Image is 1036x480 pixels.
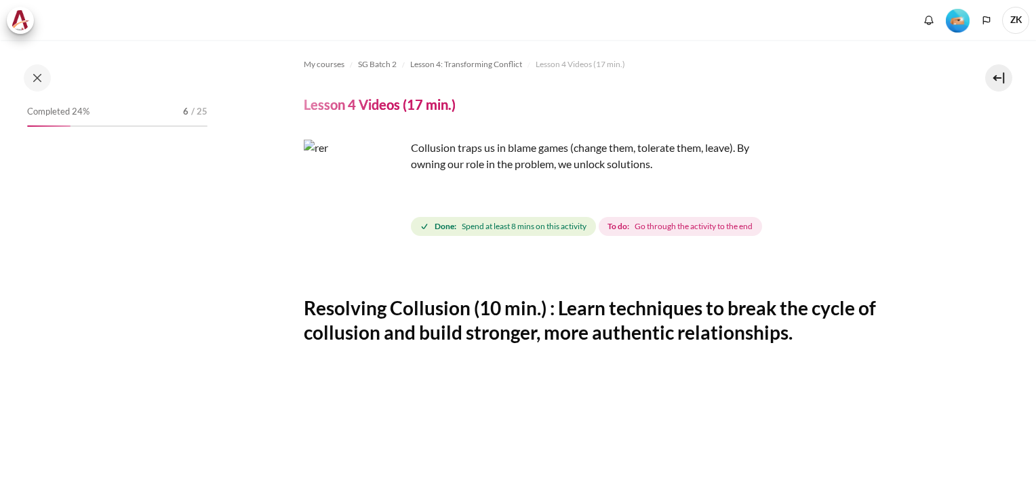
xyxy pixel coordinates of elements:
span: Completed 24% [27,105,89,119]
span: ZK [1002,7,1029,34]
span: Lesson 4: Transforming Conflict [410,58,522,71]
a: User menu [1002,7,1029,34]
div: Show notification window with no new notifications [919,10,939,31]
a: SG Batch 2 [358,56,397,73]
nav: Navigation bar [304,54,940,75]
div: Completion requirements for Lesson 4 Videos (17 min.) [411,214,765,239]
h4: Lesson 4 Videos (17 min.) [304,96,456,113]
span: Lesson 4 Videos (17 min.) [536,58,625,71]
p: Collusion traps us in blame games (change them, tolerate them, leave). By owning our role in the ... [304,140,778,172]
div: 24% [27,125,71,127]
strong: To do: [607,220,629,233]
span: Go through the activity to the end [635,220,753,233]
div: Level #2 [946,7,970,33]
a: Level #2 [940,7,975,33]
img: rer [304,140,405,241]
span: My courses [304,58,344,71]
img: Architeck [11,10,30,31]
a: My courses [304,56,344,73]
span: Spend at least 8 mins on this activity [462,220,586,233]
h2: Resolving Collusion (10 min.) : Learn techniques to break the cycle of collusion and build strong... [304,296,940,345]
a: Architeck Architeck [7,7,41,34]
a: Lesson 4: Transforming Conflict [410,56,522,73]
span: 6 [183,105,188,119]
span: SG Batch 2 [358,58,397,71]
a: Lesson 4 Videos (17 min.) [536,56,625,73]
img: Level #2 [946,9,970,33]
strong: Done: [435,220,456,233]
span: / 25 [191,105,207,119]
button: Languages [976,10,997,31]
